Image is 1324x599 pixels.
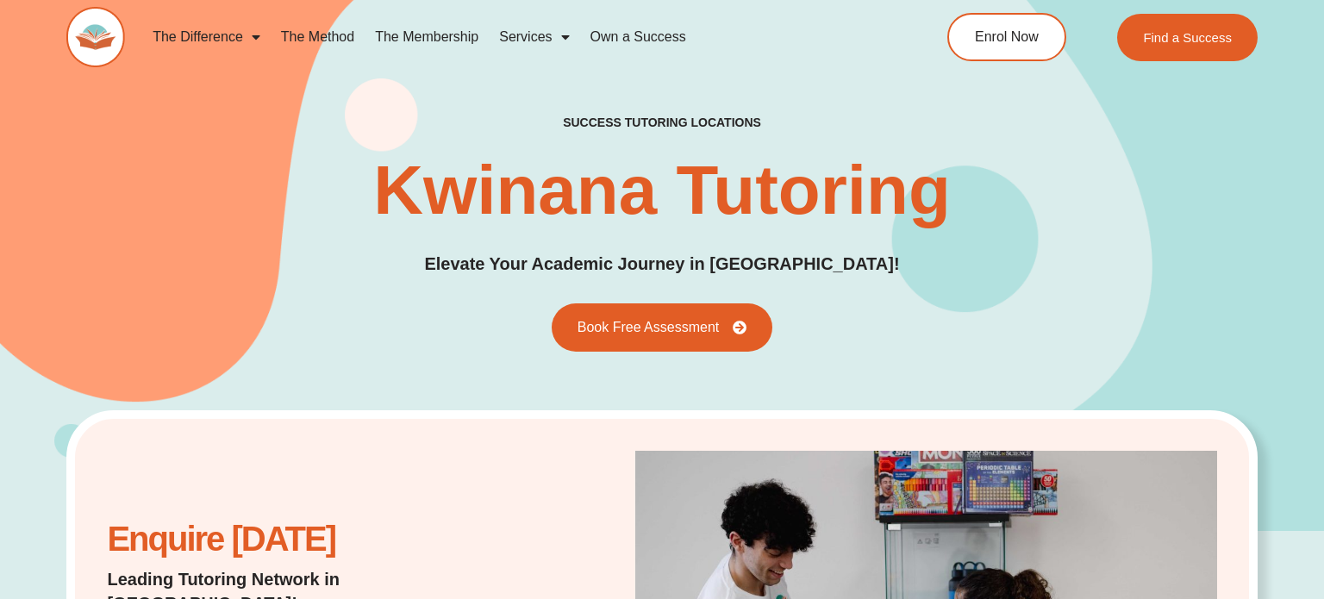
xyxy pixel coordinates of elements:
h2: success tutoring locations [563,115,761,130]
h1: Kwinana Tutoring [373,156,951,225]
span: Book Free Assessment [578,321,720,334]
a: The Membership [365,17,489,57]
a: The Difference [142,17,271,57]
a: Enrol Now [947,13,1066,61]
h2: Enquire [DATE] [107,528,506,550]
a: Services [489,17,579,57]
span: Find a Success [1144,31,1233,44]
p: Elevate Your Academic Journey in [GEOGRAPHIC_DATA]! [424,251,899,278]
a: Own a Success [580,17,696,57]
a: The Method [271,17,365,57]
nav: Menu [142,17,878,57]
a: Find a Success [1118,14,1258,61]
span: Enrol Now [975,30,1039,44]
a: Book Free Assessment [552,303,773,352]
